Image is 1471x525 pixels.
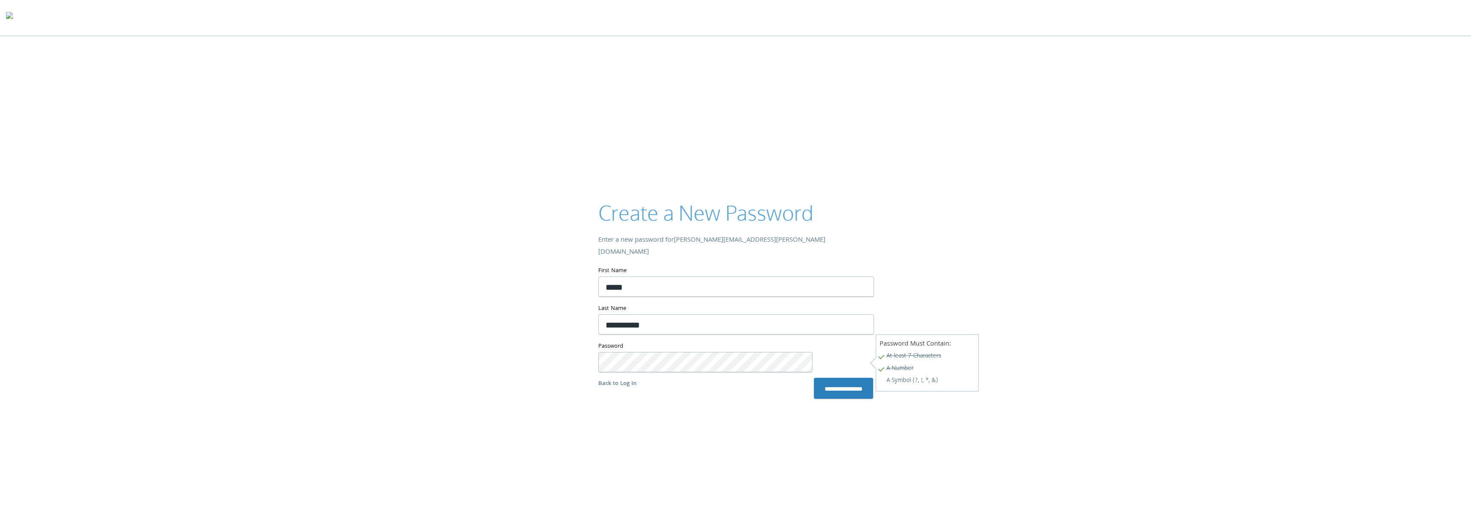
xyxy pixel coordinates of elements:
span: At least 7 Characters [880,351,975,363]
a: Back to Log In [598,379,637,388]
label: Last Name [598,303,873,314]
span: A Number [880,363,975,376]
div: Password Must Contain: [876,334,979,391]
h2: Create a New Password [598,198,873,227]
label: Password [598,341,873,352]
label: First Name [598,266,873,276]
span: A Symbol (?, !, *, &) [880,375,975,388]
div: Enter a new password for [PERSON_NAME][EMAIL_ADDRESS][PERSON_NAME][DOMAIN_NAME] [598,234,873,259]
img: todyl-logo-dark.svg [6,9,13,26]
